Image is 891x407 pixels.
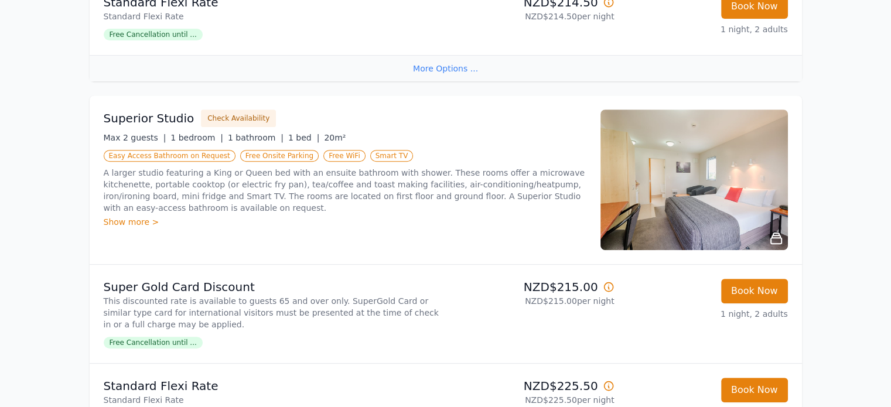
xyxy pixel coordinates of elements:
p: 1 night, 2 adults [624,308,788,320]
p: Standard Flexi Rate [104,378,441,394]
p: 1 night, 2 adults [624,23,788,35]
p: NZD$215.00 [450,279,615,295]
p: NZD$225.50 [450,378,615,394]
span: 1 bedroom | [170,133,223,142]
button: Book Now [721,378,788,402]
span: Max 2 guests | [104,133,166,142]
h3: Superior Studio [104,110,194,126]
p: This discounted rate is available to guests 65 and over only. SuperGold Card or similar type card... [104,295,441,330]
p: A larger studio featuring a King or Queen bed with an ensuite bathroom with shower. These rooms o... [104,167,586,214]
div: More Options ... [90,55,802,81]
span: Free Cancellation until ... [104,337,203,348]
span: Free WiFi [323,150,366,162]
button: Book Now [721,279,788,303]
div: Show more > [104,216,586,228]
p: Super Gold Card Discount [104,279,441,295]
p: NZD$225.50 per night [450,394,615,406]
button: Check Availability [201,110,276,127]
p: NZD$215.00 per night [450,295,615,307]
span: Free Cancellation until ... [104,29,203,40]
p: Standard Flexi Rate [104,11,441,22]
p: NZD$214.50 per night [450,11,615,22]
span: 20m² [324,133,346,142]
span: 1 bed | [288,133,319,142]
p: Standard Flexi Rate [104,394,441,406]
span: Smart TV [370,150,414,162]
span: Free Onsite Parking [240,150,319,162]
span: 1 bathroom | [228,133,284,142]
span: Easy Access Bathroom on Request [104,150,235,162]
